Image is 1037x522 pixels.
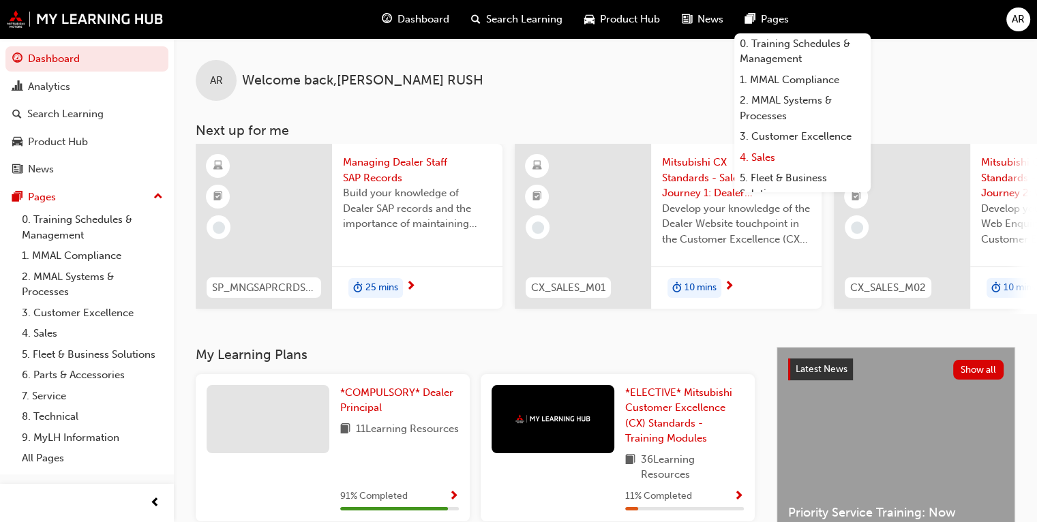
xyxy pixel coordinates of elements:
span: pages-icon [745,11,755,28]
button: Pages [5,185,168,210]
span: duration-icon [353,279,363,297]
span: Dashboard [397,12,449,27]
a: 2. MMAL Systems & Processes [734,90,871,126]
span: Search Learning [486,12,562,27]
span: 10 mins [1004,280,1036,296]
a: 1. MMAL Compliance [734,70,871,91]
span: next-icon [406,281,416,293]
a: SP_MNGSAPRCRDS_M1Managing Dealer Staff SAP RecordsBuild your knowledge of Dealer SAP records and ... [196,144,502,309]
span: learningResourceType_ELEARNING-icon [532,157,542,175]
span: booktick-icon [852,188,861,206]
div: Analytics [28,79,70,95]
span: book-icon [340,421,350,438]
span: 25 mins [365,280,398,296]
span: CX_SALES_M01 [531,280,605,296]
span: Show Progress [449,491,459,503]
div: Product Hub [28,134,88,150]
span: Show Progress [734,491,744,503]
span: search-icon [471,11,481,28]
a: 4. Sales [16,323,168,344]
span: Latest News [796,363,847,375]
a: 3. Customer Excellence [16,303,168,324]
span: news-icon [12,164,22,176]
span: Mitsubishi CX Standards - Sales Journey 1: Dealer Website [662,155,811,201]
span: AR [210,73,223,89]
span: search-icon [12,108,22,121]
button: DashboardAnalyticsSearch LearningProduct HubNews [5,44,168,185]
img: mmal [7,10,164,28]
span: Product Hub [600,12,660,27]
a: guage-iconDashboard [371,5,460,33]
span: Pages [761,12,789,27]
a: 5. Fleet & Business Solutions [734,168,871,204]
a: 6. Parts & Accessories [16,365,168,386]
span: SP_MNGSAPRCRDS_M1 [212,280,316,296]
div: Search Learning [27,106,104,122]
span: learningRecordVerb_NONE-icon [851,221,863,234]
span: up-icon [153,188,163,206]
span: Develop your knowledge of the Dealer Website touchpoint in the Customer Excellence (CX) Sales jou... [662,201,811,247]
span: AR [1012,12,1025,27]
span: chart-icon [12,81,22,93]
span: booktick-icon [532,188,542,206]
span: prev-icon [150,495,160,512]
a: All Pages [16,448,168,469]
span: CX_SALES_M02 [850,280,926,296]
span: *COMPULSORY* Dealer Principal [340,386,453,414]
div: News [28,162,54,177]
a: search-iconSearch Learning [460,5,573,33]
span: News [697,12,723,27]
span: learningResourceType_ELEARNING-icon [213,157,223,175]
span: book-icon [625,452,635,482]
a: 4. Sales [734,147,871,168]
span: 11 Learning Resources [356,421,459,438]
span: news-icon [682,11,692,28]
span: duration-icon [672,279,682,297]
span: next-icon [724,281,734,293]
span: car-icon [584,11,595,28]
a: *ELECTIVE* Mitsubishi Customer Excellence (CX) Standards - Training Modules [625,385,744,446]
span: *ELECTIVE* Mitsubishi Customer Excellence (CX) Standards - Training Modules [625,386,732,445]
button: AR [1006,7,1030,31]
button: Show all [953,360,1004,380]
h3: Next up for me [174,123,1037,138]
a: 1. MMAL Compliance [16,245,168,266]
a: 3. Customer Excellence [734,126,871,147]
a: 5. Fleet & Business Solutions [16,344,168,365]
span: 36 Learning Resources [641,452,744,482]
span: 10 mins [685,280,717,296]
a: news-iconNews [671,5,734,33]
span: car-icon [12,136,22,149]
a: 8. Technical [16,406,168,427]
img: mmal [515,414,590,423]
a: car-iconProduct Hub [573,5,671,33]
span: 91 % Completed [340,489,408,504]
span: pages-icon [12,191,22,204]
a: 0. Training Schedules & Management [16,209,168,245]
span: Managing Dealer Staff SAP Records [343,155,492,185]
a: Latest NewsShow all [788,358,1004,380]
span: Welcome back , [PERSON_NAME] RUSH [242,73,483,89]
span: learningRecordVerb_NONE-icon [213,221,225,234]
a: Product Hub [5,129,168,155]
span: Build your knowledge of Dealer SAP records and the importance of maintaining your staff records i... [343,185,492,232]
div: Pages [28,189,56,205]
a: Analytics [5,74,168,99]
a: News [5,157,168,182]
span: learningRecordVerb_NONE-icon [532,221,544,234]
a: Search Learning [5,102,168,127]
h3: My Learning Plans [196,347,755,363]
span: guage-icon [12,53,22,65]
span: 11 % Completed [625,489,692,504]
a: 0. Training Schedules & Management [734,33,871,70]
a: *COMPULSORY* Dealer Principal [340,385,459,416]
span: guage-icon [382,11,392,28]
button: Show Progress [449,488,459,505]
a: 9. MyLH Information [16,427,168,448]
a: CX_SALES_M01Mitsubishi CX Standards - Sales Journey 1: Dealer WebsiteDevelop your knowledge of th... [515,144,822,309]
a: 2. MMAL Systems & Processes [16,266,168,303]
a: Dashboard [5,46,168,72]
a: 7. Service [16,386,168,407]
span: duration-icon [991,279,1001,297]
